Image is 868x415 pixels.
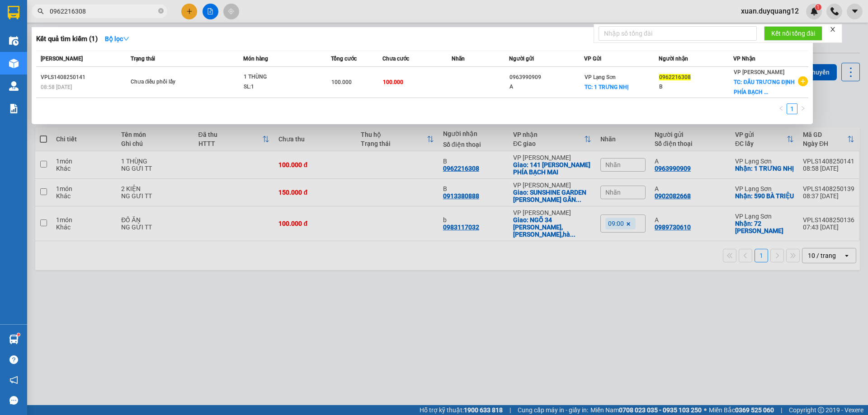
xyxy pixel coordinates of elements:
img: warehouse-icon [9,81,19,91]
button: Bộ lọcdown [98,32,137,46]
button: right [797,103,808,114]
span: notification [9,376,18,384]
span: VP Lạng Sơn [585,74,616,80]
li: Previous Page [776,103,787,114]
img: solution-icon [9,104,19,113]
strong: Bộ lọc [105,35,129,42]
span: Kết nối tổng đài [771,28,815,38]
span: Người gửi [509,56,534,62]
span: close-circle [158,7,164,16]
span: Chưa cước [382,56,409,62]
span: right [800,106,806,111]
span: 08:58 [DATE] [41,84,72,90]
span: TC: 1 TRƯNG NHỊ [585,84,628,90]
img: warehouse-icon [9,335,19,344]
span: left [778,106,784,111]
sup: 1 [17,333,20,336]
span: plus-circle [798,76,808,86]
span: close [830,26,836,33]
span: Món hàng [243,56,268,62]
div: Chưa điều phối lấy [131,77,198,87]
img: warehouse-icon [9,59,19,68]
a: 1 [787,104,797,114]
button: left [776,103,787,114]
span: Nhãn [452,56,465,62]
li: Next Page [797,103,808,114]
span: 100.000 [383,79,403,85]
input: Tìm tên, số ĐT hoặc mã đơn [50,6,156,16]
li: 1 [787,103,797,114]
button: Kết nối tổng đài [764,26,822,41]
span: [PERSON_NAME] [41,56,83,62]
span: down [123,36,129,42]
span: VP [PERSON_NAME] [734,69,784,75]
span: TC: ĐẦU TRƯƠNG ĐỊNH PHÍA BẠCH ... [734,79,794,95]
span: Người nhận [659,56,688,62]
div: B [659,82,733,92]
div: VPLS1408250141 [41,73,128,82]
img: logo-vxr [8,6,19,19]
span: Trạng thái [131,56,155,62]
span: close-circle [158,8,164,14]
span: question-circle [9,355,18,364]
span: VP Gửi [584,56,601,62]
span: VP Nhận [733,56,755,62]
span: 0962216308 [659,74,691,80]
span: 100.000 [331,79,352,85]
h3: Kết quả tìm kiếm ( 1 ) [36,34,98,44]
input: Nhập số tổng đài [599,26,757,41]
span: Tổng cước [331,56,357,62]
div: 0963990909 [509,73,583,82]
img: warehouse-icon [9,36,19,46]
span: search [38,8,44,14]
div: 1 THÙNG [244,72,311,82]
div: A [509,82,583,92]
span: message [9,396,18,405]
div: SL: 1 [244,82,311,92]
